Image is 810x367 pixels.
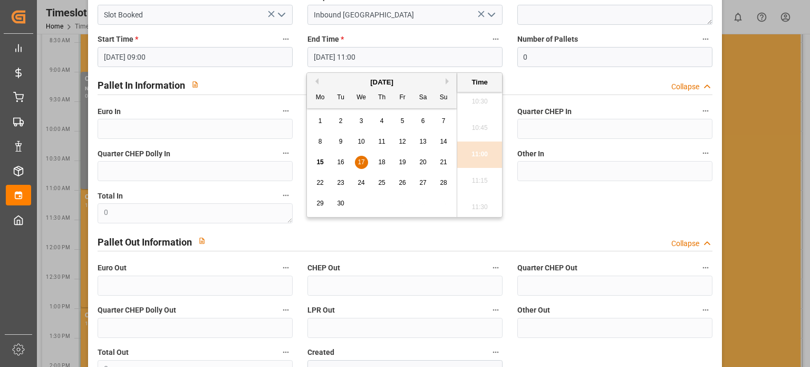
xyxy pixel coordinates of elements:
[98,191,123,202] span: Total In
[517,34,578,45] span: Number of Pallets
[417,176,430,190] div: Choose Saturday, September 27th, 2025
[314,135,327,148] div: Choose Monday, September 8th, 2025
[316,200,323,207] span: 29
[378,138,385,145] span: 11
[98,148,170,159] span: Quarter CHEP Dolly In
[279,146,293,160] button: Quarter CHEP Dolly In
[98,235,192,249] h2: Pallet Out Information
[337,200,344,207] span: 30
[699,261,712,275] button: Quarter CHEP Out
[489,345,503,359] button: Created
[399,158,406,166] span: 19
[375,176,389,190] div: Choose Thursday, September 25th, 2025
[314,115,327,128] div: Choose Monday, September 1st, 2025
[375,135,389,148] div: Choose Thursday, September 11th, 2025
[314,176,327,190] div: Choose Monday, September 22nd, 2025
[319,117,322,125] span: 1
[399,179,406,186] span: 26
[375,115,389,128] div: Choose Thursday, September 4th, 2025
[307,305,335,316] span: LPR Out
[419,158,426,166] span: 20
[380,117,384,125] span: 4
[483,7,498,23] button: open menu
[396,115,409,128] div: Choose Friday, September 5th, 2025
[98,106,121,117] span: Euro In
[314,156,327,169] div: Choose Monday, September 15th, 2025
[671,81,699,92] div: Collapse
[399,138,406,145] span: 12
[355,115,368,128] div: Choose Wednesday, September 3rd, 2025
[98,203,293,223] textarea: 0
[98,262,127,274] span: Euro Out
[355,156,368,169] div: Choose Wednesday, September 17th, 2025
[312,78,319,84] button: Previous Month
[314,91,327,105] div: Mo
[437,156,450,169] div: Choose Sunday, September 21st, 2025
[375,156,389,169] div: Choose Thursday, September 18th, 2025
[446,78,452,84] button: Next Month
[437,176,450,190] div: Choose Sunday, September 28th, 2025
[279,345,293,359] button: Total Out
[489,303,503,317] button: LPR Out
[279,261,293,275] button: Euro Out
[440,158,447,166] span: 21
[337,179,344,186] span: 23
[401,117,404,125] span: 5
[699,104,712,118] button: Quarter CHEP In
[437,135,450,148] div: Choose Sunday, September 14th, 2025
[699,146,712,160] button: Other In
[358,158,364,166] span: 17
[442,117,446,125] span: 7
[419,179,426,186] span: 27
[98,305,176,316] span: Quarter CHEP Dolly Out
[98,5,293,25] input: Type to search/select
[279,303,293,317] button: Quarter CHEP Dolly Out
[98,78,185,92] h2: Pallet In Information
[517,305,550,316] span: Other Out
[307,5,503,25] input: Type to search/select
[517,106,572,117] span: Quarter CHEP In
[440,179,447,186] span: 28
[396,135,409,148] div: Choose Friday, September 12th, 2025
[316,158,323,166] span: 15
[334,115,348,128] div: Choose Tuesday, September 2nd, 2025
[339,117,343,125] span: 2
[334,197,348,210] div: Choose Tuesday, September 30th, 2025
[334,91,348,105] div: Tu
[337,158,344,166] span: 16
[417,115,430,128] div: Choose Saturday, September 6th, 2025
[355,176,368,190] div: Choose Wednesday, September 24th, 2025
[396,91,409,105] div: Fr
[460,77,499,88] div: Time
[699,303,712,317] button: Other Out
[98,47,293,67] input: DD-MM-YYYY HH:MM
[489,261,503,275] button: CHEP Out
[358,138,364,145] span: 10
[417,135,430,148] div: Choose Saturday, September 13th, 2025
[417,91,430,105] div: Sa
[307,262,340,274] span: CHEP Out
[310,111,454,214] div: month 2025-09
[417,156,430,169] div: Choose Saturday, September 20th, 2025
[307,47,503,67] input: DD-MM-YYYY HH:MM
[378,158,385,166] span: 18
[334,156,348,169] div: Choose Tuesday, September 16th, 2025
[360,117,363,125] span: 3
[98,347,129,358] span: Total Out
[279,189,293,202] button: Total In
[396,156,409,169] div: Choose Friday, September 19th, 2025
[355,91,368,105] div: We
[375,91,389,105] div: Th
[437,115,450,128] div: Choose Sunday, September 7th, 2025
[279,104,293,118] button: Euro In
[378,179,385,186] span: 25
[437,91,450,105] div: Su
[192,231,212,251] button: View description
[355,135,368,148] div: Choose Wednesday, September 10th, 2025
[339,138,343,145] span: 9
[334,176,348,190] div: Choose Tuesday, September 23rd, 2025
[419,138,426,145] span: 13
[314,197,327,210] div: Choose Monday, September 29th, 2025
[440,138,447,145] span: 14
[671,238,699,249] div: Collapse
